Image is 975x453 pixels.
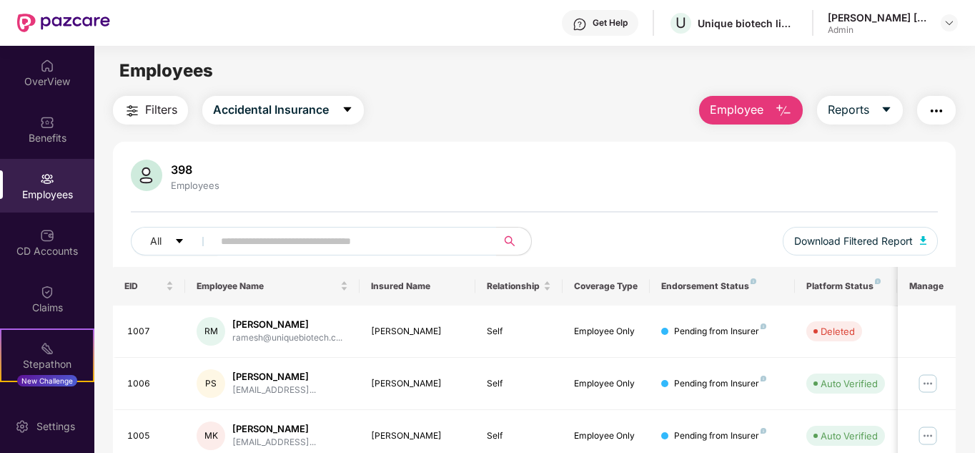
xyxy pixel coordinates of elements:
img: svg+xml;base64,PHN2ZyBpZD0iU2V0dGluZy0yMHgyMCIgeG1sbnM9Imh0dHA6Ly93d3cudzMub3JnLzIwMDAvc3ZnIiB3aW... [15,419,29,434]
div: [PERSON_NAME] [PERSON_NAME] [828,11,928,24]
img: svg+xml;base64,PHN2ZyB4bWxucz0iaHR0cDovL3d3dy53My5vcmcvMjAwMC9zdmciIHdpZHRoPSI4IiBoZWlnaHQ9IjgiIH... [751,278,756,284]
div: [PERSON_NAME] [371,377,465,391]
span: U [675,14,686,31]
img: svg+xml;base64,PHN2ZyBpZD0iRW1wbG95ZWVzIiB4bWxucz0iaHR0cDovL3d3dy53My5vcmcvMjAwMC9zdmciIHdpZHRoPS... [40,172,54,186]
button: Download Filtered Report [783,227,939,255]
div: 398 [168,162,222,177]
button: Accidental Insurancecaret-down [202,96,364,125]
img: svg+xml;base64,PHN2ZyB4bWxucz0iaHR0cDovL3d3dy53My5vcmcvMjAwMC9zdmciIHdpZHRoPSI4IiBoZWlnaHQ9IjgiIH... [761,376,766,381]
img: manageButton [916,372,939,395]
img: New Pazcare Logo [17,14,110,32]
div: Pending from Insurer [674,377,766,391]
span: Reports [828,101,869,119]
div: Admin [828,24,928,36]
div: Deleted [821,324,855,338]
div: Endorsement Status [661,281,783,292]
img: svg+xml;base64,PHN2ZyBpZD0iQ0RfQWNjb3VudHMiIGRhdGEtbmFtZT0iQ0QgQWNjb3VudHMiIHhtbG5zPSJodHRwOi8vd3... [40,228,54,243]
div: [PERSON_NAME] [232,422,316,436]
div: Employee Only [574,325,638,338]
div: 1007 [127,325,174,338]
div: New Challenge [17,375,77,386]
div: ramesh@uniquebiotech.c... [232,331,342,345]
div: Pending from Insurer [674,429,766,443]
img: svg+xml;base64,PHN2ZyBpZD0iQmVuZWZpdHMiIHhtbG5zPSJodHRwOi8vd3d3LnczLm9yZy8yMDAwL3N2ZyIgd2lkdGg9Ij... [40,115,54,130]
div: MK [197,422,225,450]
div: RM [197,317,225,346]
th: Relationship [475,267,563,306]
div: Get Help [593,17,628,29]
div: Unique biotech limited [698,16,798,30]
img: svg+xml;base64,PHN2ZyB4bWxucz0iaHR0cDovL3d3dy53My5vcmcvMjAwMC9zdmciIHdpZHRoPSIyNCIgaGVpZ2h0PSIyNC... [928,102,945,120]
img: svg+xml;base64,PHN2ZyBpZD0iSG9tZSIgeG1sbnM9Imh0dHA6Ly93d3cudzMub3JnLzIwMDAvc3ZnIiB3aWR0aD0iMjAiIG... [40,59,54,73]
img: svg+xml;base64,PHN2ZyB4bWxucz0iaHR0cDovL3d3dy53My5vcmcvMjAwMC9zdmciIHdpZHRoPSIyNCIgaGVpZ2h0PSIyNC... [124,102,141,120]
span: Filters [145,101,177,119]
div: [PERSON_NAME] [232,318,342,331]
div: Settings [32,419,79,434]
span: caret-down [342,104,353,117]
img: svg+xml;base64,PHN2ZyB4bWxucz0iaHR0cDovL3d3dy53My5vcmcvMjAwMC9zdmciIHdpZHRoPSI4IiBoZWlnaHQ9IjgiIH... [761,323,766,329]
span: search [496,235,524,247]
span: Employees [119,60,213,81]
img: svg+xml;base64,PHN2ZyB4bWxucz0iaHR0cDovL3d3dy53My5vcmcvMjAwMC9zdmciIHdpZHRoPSIyMSIgaGVpZ2h0PSIyMC... [40,341,54,356]
div: [EMAIL_ADDRESS]... [232,436,316,449]
div: Employee Only [574,429,638,443]
button: Reportscaret-down [817,96,903,125]
img: manageButton [916,424,939,447]
div: Self [487,377,551,391]
div: 1005 [127,429,174,443]
th: Insured Name [360,267,476,306]
img: svg+xml;base64,PHN2ZyB4bWxucz0iaHR0cDovL3d3dy53My5vcmcvMjAwMC9zdmciIHhtbG5zOnhsaW5rPSJodHRwOi8vd3... [775,102,792,120]
button: Employee [699,96,803,125]
img: svg+xml;base64,PHN2ZyB4bWxucz0iaHR0cDovL3d3dy53My5vcmcvMjAwMC9zdmciIHdpZHRoPSI4IiBoZWlnaHQ9IjgiIH... [875,278,881,284]
span: caret-down [174,236,184,248]
span: EID [124,281,164,292]
button: Allcaret-down [131,227,218,255]
th: EID [113,267,186,306]
div: Self [487,325,551,338]
div: Auto Verified [821,429,878,443]
div: 1006 [127,377,174,391]
span: Accidental Insurance [213,101,329,119]
span: Relationship [487,281,540,292]
span: Employee [710,101,763,119]
img: svg+xml;base64,PHN2ZyBpZD0iQ2xhaW0iIHhtbG5zPSJodHRwOi8vd3d3LnczLm9yZy8yMDAwL3N2ZyIgd2lkdGg9IjIwIi... [40,285,54,299]
th: Coverage Type [563,267,650,306]
div: Employees [168,180,222,191]
div: [PERSON_NAME] [232,370,316,384]
button: search [496,227,532,255]
div: Platform Status [806,281,885,292]
div: Self [487,429,551,443]
span: All [150,233,162,249]
span: caret-down [881,104,892,117]
th: Manage [898,267,956,306]
img: svg+xml;base64,PHN2ZyB4bWxucz0iaHR0cDovL3d3dy53My5vcmcvMjAwMC9zdmciIHhtbG5zOnhsaW5rPSJodHRwOi8vd3... [131,160,162,191]
div: Stepathon [1,357,93,371]
img: svg+xml;base64,PHN2ZyBpZD0iRW5kb3JzZW1lbnRzIiB4bWxucz0iaHR0cDovL3d3dy53My5vcmcvMjAwMC9zdmciIHdpZH... [40,398,54,412]
div: [PERSON_NAME] [371,429,465,443]
div: PS [197,369,225,398]
th: Employee Name [185,267,360,306]
img: svg+xml;base64,PHN2ZyBpZD0iSGVscC0zMngzMiIgeG1sbnM9Imh0dHA6Ly93d3cudzMub3JnLzIwMDAvc3ZnIiB3aWR0aD... [573,17,587,31]
img: svg+xml;base64,PHN2ZyBpZD0iRHJvcGRvd24tMzJ4MzIiIHhtbG5zPSJodHRwOi8vd3d3LnczLm9yZy8yMDAwL3N2ZyIgd2... [944,17,955,29]
img: svg+xml;base64,PHN2ZyB4bWxucz0iaHR0cDovL3d3dy53My5vcmcvMjAwMC9zdmciIHhtbG5zOnhsaW5rPSJodHRwOi8vd3... [920,236,927,245]
span: Download Filtered Report [794,233,913,249]
button: Filters [113,96,188,125]
div: Pending from Insurer [674,325,766,338]
div: Employee Only [574,377,638,391]
div: [PERSON_NAME] [371,325,465,338]
span: Employee Name [197,281,337,292]
div: [EMAIL_ADDRESS]... [232,384,316,397]
div: Auto Verified [821,376,878,391]
img: svg+xml;base64,PHN2ZyB4bWxucz0iaHR0cDovL3d3dy53My5vcmcvMjAwMC9zdmciIHdpZHRoPSI4IiBoZWlnaHQ9IjgiIH... [761,428,766,434]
